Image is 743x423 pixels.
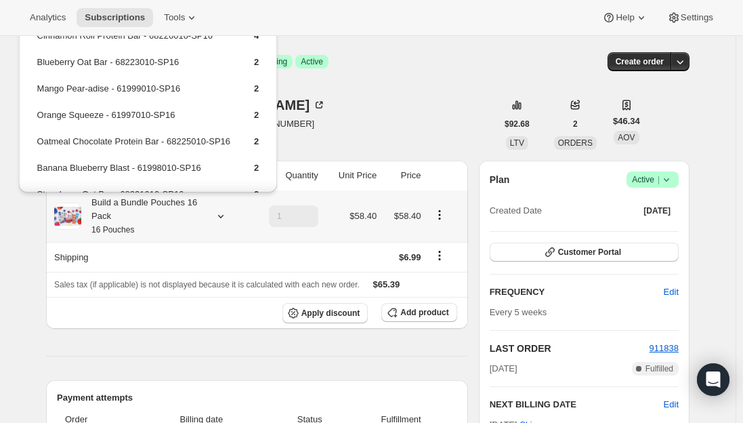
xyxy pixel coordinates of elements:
span: Analytics [30,12,66,23]
button: [DATE] [635,201,679,220]
button: Product actions [429,207,450,222]
span: $58.40 [349,211,377,221]
span: $46.34 [613,115,640,128]
span: | [658,174,660,185]
span: Every 5 weeks [490,307,547,317]
span: [DATE] [490,362,517,376]
button: Apply discount [282,303,368,323]
span: Sales tax (if applicable) is not displayed because it is calculated with each new order. [54,280,360,289]
span: 2 [254,57,259,67]
td: Oatmeal Chocolate Protein Bar - 68225010-SP16 [37,134,231,159]
button: Edit [656,281,687,303]
button: Edit [664,398,679,411]
span: LTV [510,138,524,148]
button: 2 [565,115,586,134]
button: Add product [381,303,457,322]
span: 2 [254,110,259,120]
h2: FREQUENCY [490,285,664,299]
div: Build a Bundle Pouches 16 Pack [81,196,203,237]
span: [DATE] [643,205,671,216]
span: 2 [573,119,578,129]
button: Customer Portal [490,243,679,262]
span: Apply discount [301,308,360,319]
span: Created Date [490,204,542,218]
button: Tools [156,8,207,27]
span: Customer Portal [558,247,621,258]
th: Price [381,161,425,190]
td: Banana Blueberry Blast - 61998010-SP16 [37,161,231,186]
span: Subscriptions [85,12,145,23]
td: Orange Squeeze - 61997010-SP16 [37,108,231,133]
th: Shipping [46,242,250,272]
span: Active [301,56,323,67]
span: Fulfilled [645,363,673,374]
small: 16 Pouches [91,225,134,235]
h2: LAST ORDER [490,342,650,355]
span: 2 [254,189,259,199]
span: AOV [618,133,635,142]
button: Analytics [22,8,74,27]
th: Quantity [250,161,322,190]
span: $6.99 [399,252,421,262]
td: Strawberry Oat Bar - 68221010-SP16 [37,187,231,212]
button: 911838 [650,342,679,355]
td: Cinnamon Roll Protein Bar - 68226010-SP16 [37,28,231,54]
td: Blueberry Oat Bar - 68223010-SP16 [37,55,231,80]
span: ORDERS [558,138,593,148]
button: $92.68 [496,115,538,134]
span: 2 [254,163,259,173]
button: Subscriptions [77,8,153,27]
h2: NEXT BILLING DATE [490,398,664,411]
span: $58.40 [394,211,421,221]
span: $65.39 [373,279,400,289]
button: Help [594,8,656,27]
span: Help [616,12,634,23]
th: Unit Price [322,161,381,190]
span: Add product [400,307,448,318]
span: $92.68 [505,119,530,129]
h2: Payment attempts [57,391,457,405]
button: Settings [659,8,721,27]
a: 911838 [650,343,679,353]
span: 2 [254,136,259,146]
span: 2 [254,83,259,94]
span: Settings [681,12,713,23]
div: Open Intercom Messenger [697,363,729,396]
td: Mango Pear-adise - 61999010-SP16 [37,81,231,106]
span: Edit [664,285,679,299]
span: Active [632,173,673,186]
span: Create order [616,56,664,67]
button: Create order [608,52,672,71]
h2: Plan [490,173,510,186]
button: Shipping actions [429,248,450,263]
span: Tools [164,12,185,23]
